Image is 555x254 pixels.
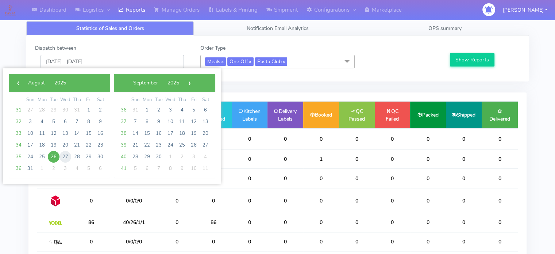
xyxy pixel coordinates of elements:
label: Dispatch between [35,44,76,52]
span: 23 [153,139,165,151]
td: 0 [159,232,195,251]
th: weekday [141,96,153,104]
button: ‹ [12,77,23,88]
span: 2 [176,151,188,163]
img: MaxOptra [49,240,62,245]
span: 1 [83,104,95,116]
td: 0 [375,213,410,232]
td: 86 [195,213,232,232]
td: 0 [482,168,518,189]
ul: Tabs [26,21,529,35]
td: 0 [446,189,482,213]
span: › [184,77,195,88]
span: 18 [36,139,48,151]
td: 0 [232,128,267,149]
button: 2025 [50,77,71,88]
td: 0 [482,149,518,168]
span: 1 [165,151,176,163]
td: 0 [232,149,267,168]
span: 4 [176,104,188,116]
span: 7 [153,163,165,174]
td: 0 [232,189,267,213]
span: 6 [141,163,153,174]
td: 0 [159,189,195,213]
th: weekday [188,96,200,104]
span: 22 [83,139,95,151]
span: 7 [71,116,83,128]
span: 36 [13,163,24,174]
td: 0 [482,189,518,213]
span: 30 [153,151,165,163]
span: September [133,79,158,86]
span: 2 [153,104,165,116]
span: 37 [118,116,130,128]
span: 39 [118,139,130,151]
span: 17 [24,139,36,151]
td: 0 [303,213,339,232]
span: 14 [71,128,83,139]
td: 0 [446,128,482,149]
span: 27 [59,151,71,163]
button: 2025 [163,77,184,88]
span: 21 [130,139,141,151]
span: 40 [118,151,130,163]
span: 25 [36,151,48,163]
td: 0 [375,189,410,213]
td: 1 [303,149,339,168]
bs-daterangepicker-container: calendar [3,68,221,184]
span: 5 [130,163,141,174]
span: 3 [188,151,200,163]
span: 6 [59,116,71,128]
td: 0 [410,168,446,189]
td: 0 [267,149,303,168]
td: 0 [446,168,482,189]
span: 16 [95,128,106,139]
span: 7 [130,116,141,128]
td: 0 [375,168,410,189]
span: Notification Email Analytics [247,25,309,32]
td: 86 [73,213,109,232]
th: weekday [59,96,71,104]
td: 0 [339,232,375,251]
span: 5 [83,163,95,174]
td: 0 [482,232,518,251]
span: 16 [153,128,165,139]
td: QC Failed [375,102,410,128]
th: weekday [176,96,188,104]
td: Delivered [482,102,518,128]
span: 30 [59,104,71,116]
span: 6 [200,104,211,116]
td: 0 [339,189,375,213]
span: 29 [83,151,95,163]
span: 19 [188,128,200,139]
td: 0 [410,189,446,213]
td: 0 [195,189,232,213]
span: 28 [36,104,48,116]
span: 1 [36,163,48,174]
td: 0 [303,128,339,149]
span: 24 [165,139,176,151]
span: 28 [130,151,141,163]
span: 9 [95,116,106,128]
span: 28 [71,151,83,163]
span: 33 [13,128,24,139]
td: Shipped [446,102,482,128]
span: 4 [71,163,83,174]
span: 15 [83,128,95,139]
span: 5 [48,116,59,128]
span: 17 [165,128,176,139]
td: 0 [232,168,267,189]
span: 24 [24,151,36,163]
span: 11 [176,116,188,128]
span: 6 [95,163,106,174]
td: Kitchen Labels [232,102,267,128]
span: 12 [48,128,59,139]
span: 19 [48,139,59,151]
span: 15 [141,128,153,139]
td: 0 [267,128,303,149]
td: Delivery Labels [267,102,303,128]
td: 0 [267,189,303,213]
span: 9 [176,163,188,174]
th: weekday [165,96,176,104]
th: weekday [48,96,59,104]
